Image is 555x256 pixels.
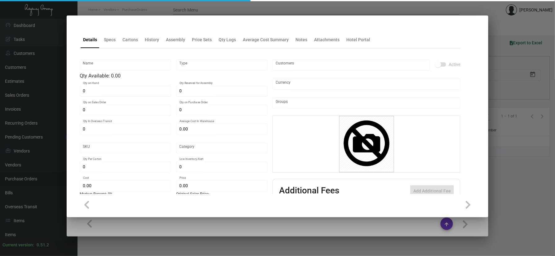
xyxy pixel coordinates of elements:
input: Add new.. [276,63,427,68]
div: Average Cost Summary [243,37,289,43]
div: Details [83,37,97,43]
div: Assembly [166,37,185,43]
h2: Additional Fees [279,185,339,196]
div: Attachments [314,37,340,43]
div: Hotel Portal [346,37,370,43]
div: History [145,37,159,43]
div: 0.51.2 [37,242,49,248]
div: Current version: [2,242,34,248]
input: Add new.. [276,101,457,106]
span: Add Additional Fee [413,188,451,193]
div: Specs [104,37,116,43]
div: Notes [295,37,307,43]
div: Price Sets [192,37,212,43]
span: Active [449,61,460,68]
div: Qty Available: 0.00 [80,72,268,80]
div: Qty Logs [219,37,236,43]
div: Cartons [122,37,138,43]
button: Add Additional Fee [410,185,454,196]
